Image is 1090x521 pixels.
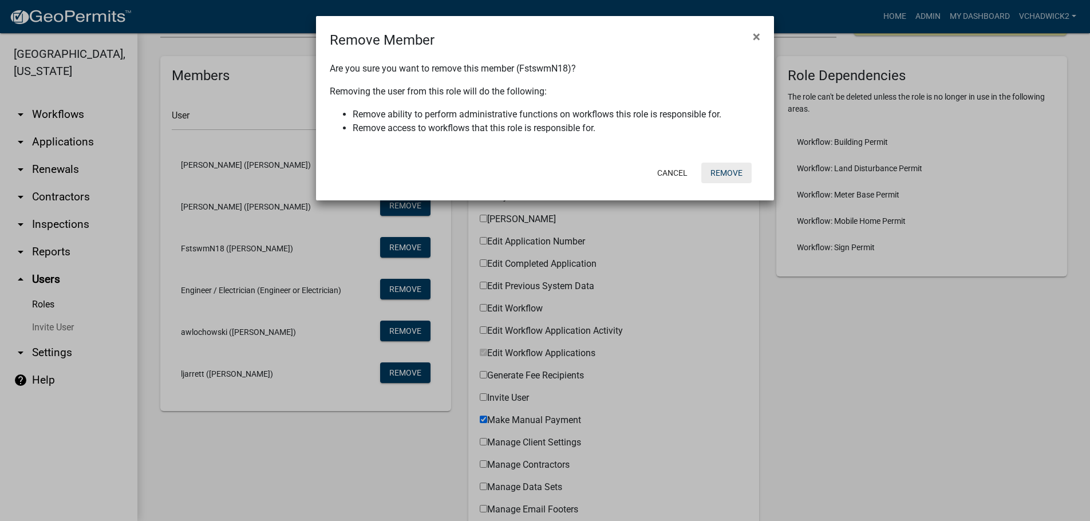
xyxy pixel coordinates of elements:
h4: Remove Member [330,30,435,50]
li: Remove access to workflows that this role is responsible for. [353,121,760,135]
p: Removing the user from this role will do the following: [330,85,760,98]
span: × [753,29,760,45]
button: Remove [701,163,752,183]
button: Cancel [648,163,697,183]
p: Are you sure you want to remove this member (FstswmN18)? [330,62,760,76]
li: Remove ability to perform administrative functions on workflows this role is responsible for. [353,108,760,121]
button: Close [744,21,769,53]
